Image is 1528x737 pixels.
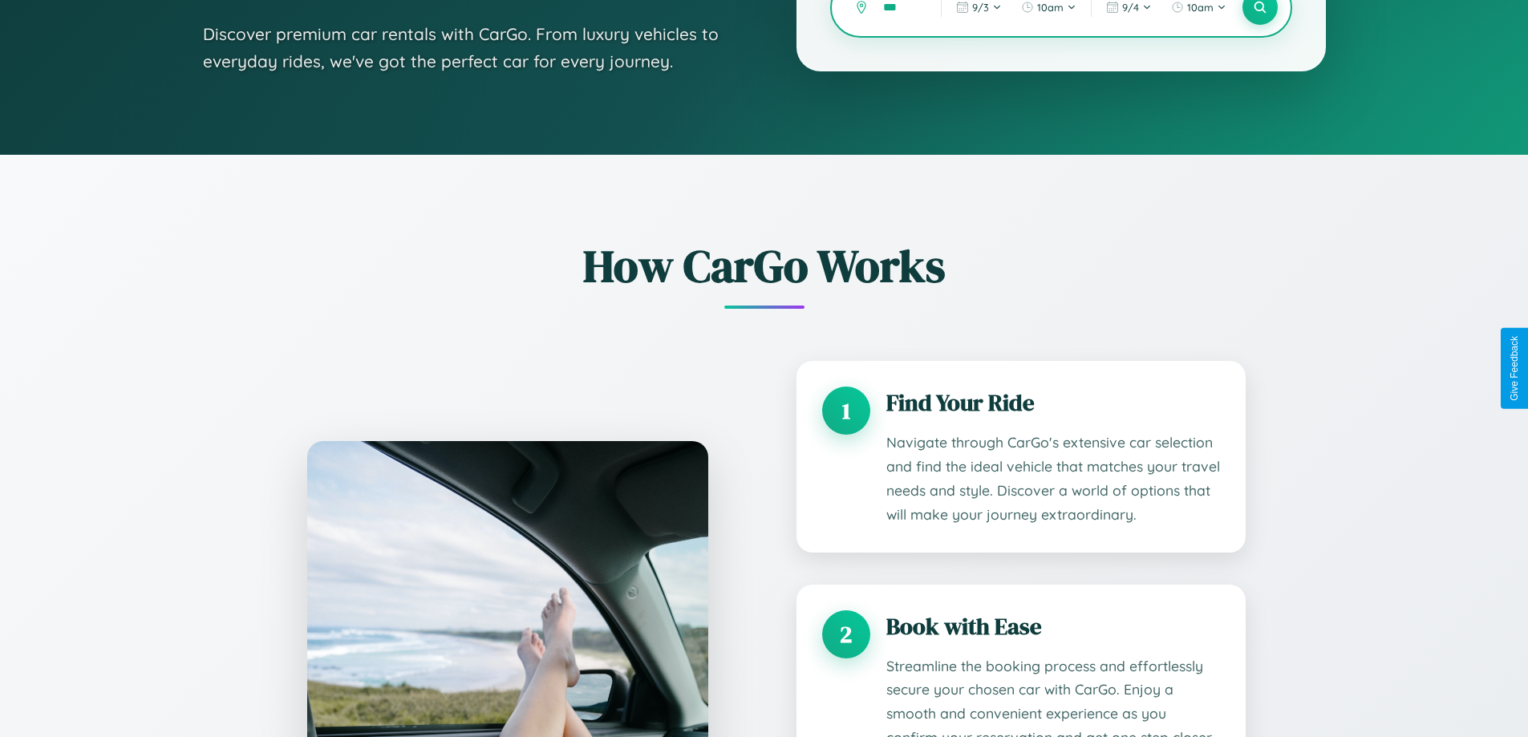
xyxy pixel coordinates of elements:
[1122,1,1139,14] span: 9 / 4
[886,387,1220,419] h3: Find Your Ride
[822,387,870,435] div: 1
[822,610,870,658] div: 2
[886,610,1220,642] h3: Book with Ease
[1187,1,1214,14] span: 10am
[886,431,1220,527] p: Navigate through CarGo's extensive car selection and find the ideal vehicle that matches your tra...
[972,1,989,14] span: 9 / 3
[203,21,732,75] p: Discover premium car rentals with CarGo. From luxury vehicles to everyday rides, we've got the pe...
[1037,1,1064,14] span: 10am
[1509,336,1520,401] div: Give Feedback
[283,235,1246,297] h2: How CarGo Works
